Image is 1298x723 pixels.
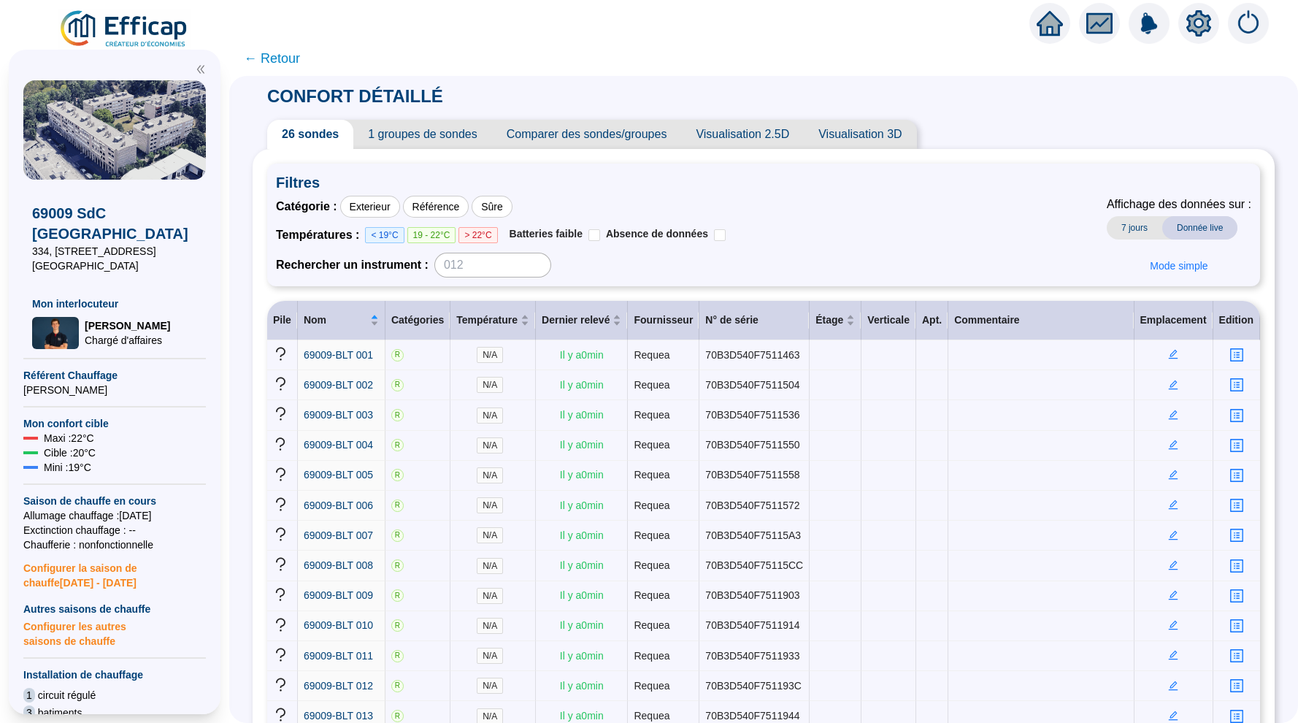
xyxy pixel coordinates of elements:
span: 70B3D540F7511550 [705,439,799,451]
span: 7 jours [1107,216,1162,240]
span: profile [1229,678,1244,693]
td: Requea [628,671,699,701]
span: Absence de données [606,228,708,240]
span: edit [1168,711,1178,721]
span: Mon confort cible [23,416,206,431]
th: Emplacement [1134,301,1213,340]
span: Maxi : 22 °C [44,431,94,445]
td: Requea [628,521,699,551]
span: profile [1229,649,1244,663]
span: Il y a 0 min [560,680,604,692]
span: profile [1229,589,1244,603]
span: Il y a 0 min [560,650,604,662]
span: 69009-BLT 001 [304,349,373,361]
a: 69009-BLT 001 [304,348,373,363]
a: 69009-BLT 007 [304,528,373,543]
span: batiments [38,705,82,720]
a: 69009-BLT 004 [304,437,373,453]
span: Mode simple [1150,259,1207,274]
span: < 19°C [365,227,404,243]
span: N/A [477,618,503,634]
span: Donnée live [1162,216,1237,240]
td: Requea [628,551,699,581]
span: profile [1229,559,1244,573]
span: 70B3D540F7511944 [705,710,799,722]
span: 69009-BLT 004 [304,439,373,451]
a: 69009-BLT 008 [304,558,373,573]
a: 69009-BLT 010 [304,618,373,633]
span: edit [1168,349,1178,359]
span: 69009-BLT 003 [304,409,373,421]
span: N/A [477,678,503,694]
span: question [273,497,288,512]
span: Filtres [276,172,1251,193]
span: edit [1168,681,1178,691]
span: R [391,589,404,602]
img: alerts [1228,3,1269,44]
td: Requea [628,581,699,611]
span: edit [1168,620,1178,630]
span: 70B3D540F75115CC [705,559,803,571]
th: Verticale [861,301,916,340]
span: Étage [815,313,843,328]
th: Fournisseur [628,301,699,340]
span: question [273,647,288,662]
span: 69009-BLT 011 [304,650,373,662]
a: 69009-BLT 006 [304,498,373,513]
span: 1 groupes de sondes [353,120,491,149]
span: Allumage chauffage : [DATE] [23,508,206,523]
span: Il y a 0 min [560,559,604,571]
span: Nom [304,313,367,328]
span: R [391,500,404,512]
span: Température [456,313,518,328]
img: Chargé d'affaires [32,317,79,348]
span: N/A [477,527,503,543]
span: Pile [273,314,291,326]
input: 012 [434,253,551,278]
span: Exctinction chauffage : -- [23,523,206,538]
a: 69009-BLT 002 [304,378,373,393]
span: R [391,439,404,451]
div: Sûre [472,196,512,218]
th: Catégories [385,301,450,340]
span: Rechercher un instrument : [276,256,429,274]
td: Requea [628,491,699,521]
span: question [273,467,288,482]
span: edit [1168,530,1178,540]
span: R [391,379,404,391]
span: 26 sondes [267,120,353,149]
span: N/A [477,437,503,454]
span: circuit régulé [38,688,96,703]
span: [PERSON_NAME] [85,318,170,333]
span: question [273,617,288,632]
span: 70B3D540F7511572 [705,500,799,511]
span: N/A [477,408,503,424]
span: Visualisation 3D [804,120,916,149]
span: Visualisation 2.5D [681,120,804,149]
span: question [273,677,288,692]
span: Mini : 19 °C [44,460,91,475]
span: profile [1229,408,1244,423]
span: R [391,710,404,722]
span: profile [1229,348,1244,362]
span: home [1037,10,1063,37]
span: 69009-BLT 007 [304,529,373,541]
span: 69009-BLT 013 [304,710,373,722]
span: ← Retour [244,48,300,69]
span: 334, [STREET_ADDRESS] [GEOGRAPHIC_DATA] [32,244,197,273]
span: 69009-BLT 002 [304,379,373,391]
span: edit [1168,470,1178,480]
span: R [391,619,404,632]
span: Il y a 0 min [560,500,604,511]
span: 70B3D540F7511463 [705,349,799,361]
span: edit [1168,500,1178,510]
span: 70B3D540F75115A3 [705,529,801,541]
button: Mode simple [1138,254,1219,278]
span: 70B3D540F7511933 [705,650,799,662]
span: 69009 SdC [GEOGRAPHIC_DATA] [32,203,197,244]
span: 70B3D540F751193C [705,680,802,692]
span: question [273,587,288,602]
th: N° de série [699,301,810,340]
span: Affichage des données sur : [1107,196,1251,213]
span: Autres saisons de chauffe [23,602,206,616]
